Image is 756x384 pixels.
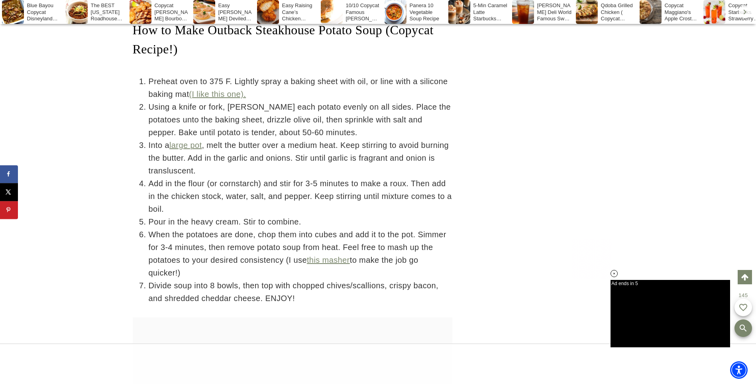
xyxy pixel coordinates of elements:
iframe: Advertisement [492,40,612,279]
iframe: Advertisement [314,344,442,384]
li: Add in the flour (or cornstarch) and stir for 3-5 minutes to make a roux. Then add in the chicken... [149,177,452,215]
li: Preheat oven to 375 F. Lightly spray a baking sheet with oil, or line with a silicone baking mat [149,75,452,100]
a: this masher [307,256,350,264]
a: Scroll to top [738,270,752,284]
li: Pour in the heavy cream. Stir to combine. [149,215,452,228]
li: Using a knife or fork, [PERSON_NAME] each potato evenly on all sides. Place the potatoes unto the... [149,100,452,139]
div: Accessibility Menu [730,361,748,379]
a: (I like this one). [189,90,246,98]
li: Divide soup into 8 bowls, then top with chopped chives/scallions, crispy bacon, and shredded ched... [149,279,452,305]
a: large pot [169,141,202,150]
li: When the potatoes are done, chop them into cubes and add it to the pot. Simmer for 3-4 minutes, t... [149,228,452,279]
li: Into a , melt the butter over a medium heat. Keep stirring to avoid burning the butter. Add in th... [149,139,452,177]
